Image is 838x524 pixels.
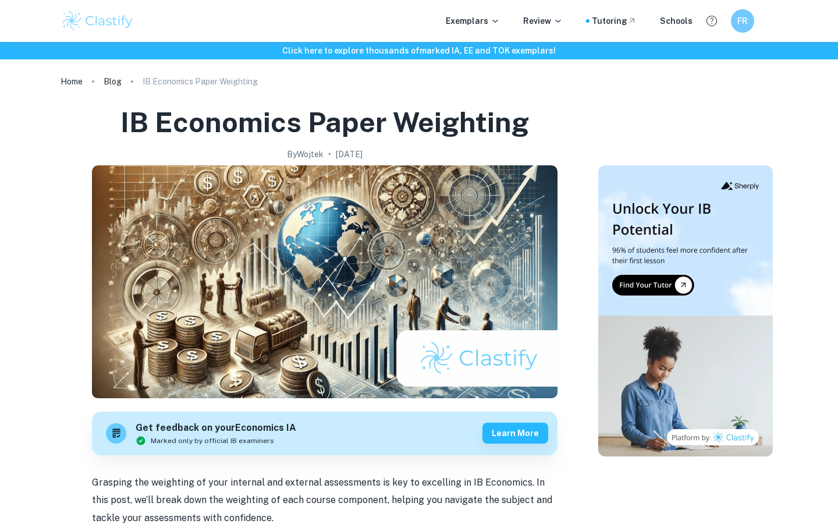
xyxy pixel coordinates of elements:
[92,165,558,398] img: IB Economics Paper Weighting cover image
[120,104,529,141] h1: IB Economics Paper Weighting
[61,73,83,90] a: Home
[523,15,563,27] p: Review
[660,15,693,27] a: Schools
[143,75,258,88] p: IB Economics Paper Weighting
[446,15,500,27] p: Exemplars
[136,421,296,436] h6: Get feedback on your Economics IA
[104,73,122,90] a: Blog
[92,412,558,455] a: Get feedback on yourEconomics IAMarked only by official IB examinersLearn more
[61,9,134,33] img: Clastify logo
[151,436,274,446] span: Marked only by official IB examiners
[731,9,754,33] button: FR
[482,423,548,444] button: Learn more
[592,15,637,27] a: Tutoring
[336,148,363,161] h2: [DATE]
[702,11,722,31] button: Help and Feedback
[328,148,331,161] p: •
[736,15,750,27] h6: FR
[2,44,836,57] h6: Click here to explore thousands of marked IA, EE and TOK exemplars !
[287,148,324,161] h2: By Wojtek
[598,165,773,456] img: Thumbnail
